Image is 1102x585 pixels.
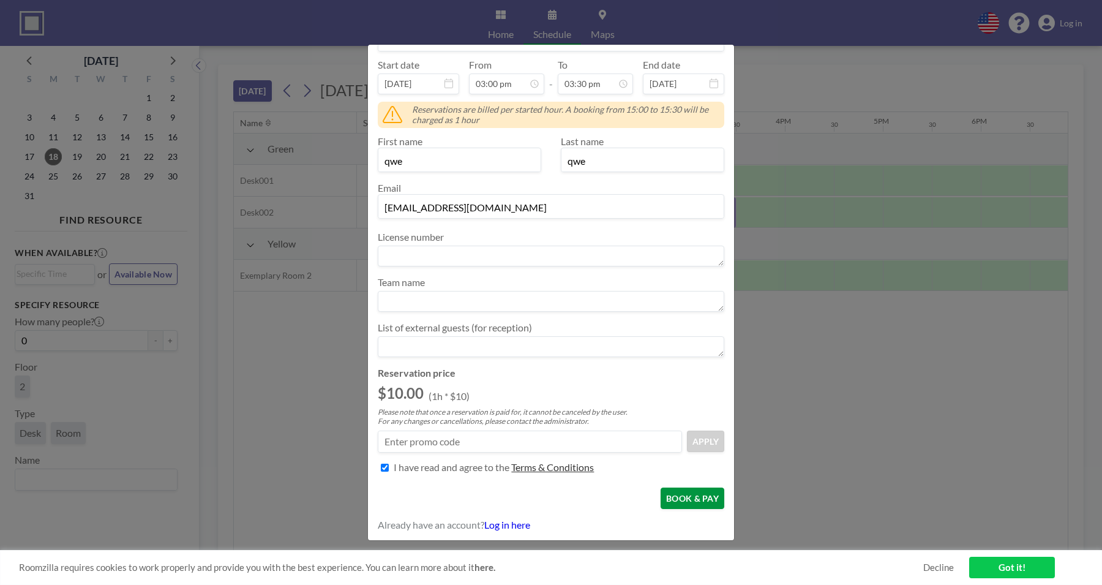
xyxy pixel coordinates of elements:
[378,431,681,452] input: Enter promo code
[643,59,680,71] label: End date
[378,367,724,379] h4: Reservation price
[474,562,495,573] a: here.
[412,104,719,126] span: Reservations are billed per started hour. A booking from 15:00 to 15:30 will be charged as 1 hour
[378,59,419,71] label: Start date
[378,407,724,426] p: Please note that once a reservation is paid for, it cannot be canceled by the user. For any chang...
[969,557,1055,578] a: Got it!
[378,231,444,243] label: License number
[394,461,509,474] p: I have read and agree to the
[469,59,492,71] label: From
[378,151,541,172] input: First name
[511,461,594,474] p: Terms & Conditions
[378,519,484,531] span: Already have an account?
[378,197,724,218] input: Email
[378,135,422,147] label: First name
[549,63,553,90] span: -
[484,519,530,530] a: Log in here
[687,431,724,452] button: APPLY
[561,135,604,147] label: Last name
[378,384,424,402] h2: $10.00
[19,562,923,573] span: Roomzilla requires cookies to work properly and provide you with the best experience. You can lea...
[378,322,532,334] label: List of external guests (for reception)
[561,151,724,172] input: Last name
[378,276,425,289] label: Team name
[429,390,470,402] p: (1h * $10)
[661,488,724,509] button: BOOK & PAY
[378,182,401,194] label: Email
[558,59,568,71] label: To
[923,562,954,573] a: Decline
